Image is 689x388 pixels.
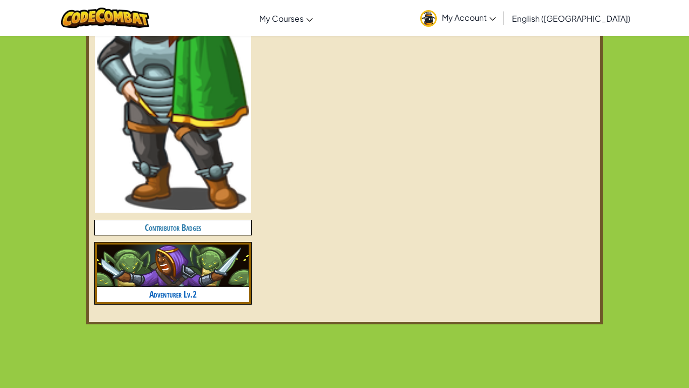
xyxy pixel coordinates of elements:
[512,13,630,24] span: English ([GEOGRAPHIC_DATA])
[442,12,496,23] span: My Account
[259,13,304,24] span: My Courses
[415,2,501,34] a: My Account
[97,245,249,287] img: adventurer.png
[149,288,197,300] a: Adventurer Lv.2
[254,5,318,32] a: My Courses
[507,5,636,32] a: English ([GEOGRAPHIC_DATA])
[95,220,251,235] h4: Contributor Badges
[61,8,149,28] img: CodeCombat logo
[420,10,437,27] img: avatar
